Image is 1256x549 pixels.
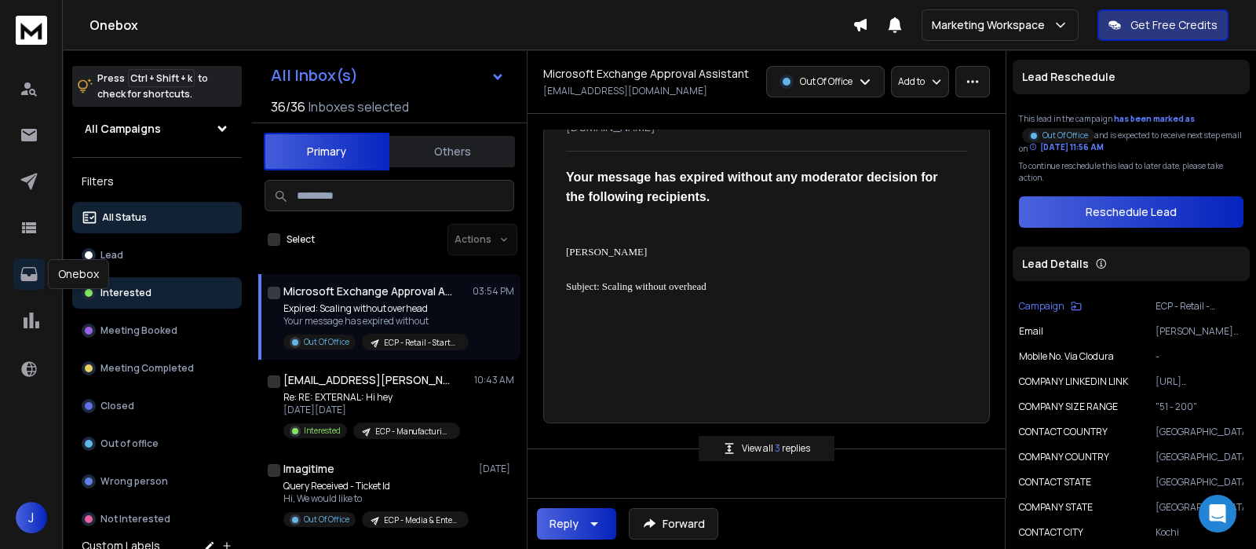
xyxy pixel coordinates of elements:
button: Meeting Completed [72,353,242,384]
div: This lead in the campaign and is expected to receive next step email on [1019,113,1243,154]
p: Out of office [100,437,159,450]
p: Closed [100,400,134,412]
p: [EMAIL_ADDRESS][DOMAIN_NAME] [543,85,707,97]
p: Out Of Office [304,336,349,348]
p: Query Received - Ticket Id [283,480,469,492]
p: COMPANY SIZE RANGE [1019,401,1118,413]
button: J [16,502,47,533]
p: Re: RE: EXTERNAL: Hi hey [283,391,460,404]
div: Open Intercom Messenger [1199,495,1236,533]
h3: Inboxes selected [309,97,409,116]
p: Lead Details [1022,256,1089,272]
p: COMPANY COUNTRY [1019,451,1109,463]
p: Marketing Workspace [932,17,1051,33]
p: COMPANY STATE [1019,501,1093,514]
button: Closed [72,390,242,422]
button: Wrong person [72,466,242,497]
p: Interested [100,287,152,299]
button: Reply [537,508,616,540]
p: All Status [102,211,147,224]
span: Ctrl + Shift + k [128,69,195,87]
p: Out Of Office [800,75,853,88]
h1: All Campaigns [85,121,161,137]
p: CONTACT CITY [1019,526,1083,539]
p: Lead Reschedule [1022,69,1115,85]
button: All Inbox(s) [258,60,517,91]
p: View all replies [742,442,810,455]
button: Out of office [72,428,242,459]
p: 03:54 PM [473,285,514,298]
button: Reschedule Lead [1019,196,1243,228]
p: 10:43 AM [474,374,514,386]
p: Out Of Office [1042,130,1088,141]
h1: Microsoft Exchange Approval Assistant [543,66,749,82]
p: ECP - Retail - Startup | [PERSON_NAME] [384,337,459,349]
p: Campaign [1019,300,1064,313]
button: All Campaigns [72,113,242,145]
p: Out Of Office [304,514,349,525]
button: Others [389,134,515,169]
img: logo [16,16,47,45]
p: Hi, We would like to [283,492,469,505]
span: 3 [775,441,782,455]
p: [DATE] [479,463,514,475]
button: All Status [72,202,242,233]
p: Not Interested [100,513,170,525]
p: [GEOGRAPHIC_DATA] [1156,501,1243,514]
button: Campaign [1019,300,1082,313]
p: Interested [304,425,341,437]
p: "51 - 200" [1156,401,1243,413]
button: Get Free Credits [1097,9,1229,41]
h1: Onebox [89,16,853,35]
label: Select [287,233,315,246]
span: 36 / 36 [271,97,305,116]
p: Email [1019,325,1043,338]
button: Primary [264,133,389,170]
button: Interested [72,277,242,309]
div: [DATE] 11:56 AM [1029,141,1104,153]
div: Onebox [48,259,109,289]
h1: [EMAIL_ADDRESS][PERSON_NAME][DOMAIN_NAME] [283,372,456,388]
p: Meeting Booked [100,324,177,337]
button: Meeting Booked [72,315,242,346]
p: Get Free Credits [1130,17,1218,33]
p: To continue reschedule this lead to later date, please take action. [1019,160,1243,184]
p: [PERSON_NAME][EMAIL_ADDRESS][DOMAIN_NAME] [1156,325,1243,338]
p: ECP - Manufacturing - Enterprise | [PERSON_NAME] [375,426,451,437]
font: Your message has expired without any moderator decision for the following recipients. [566,170,941,203]
p: [PERSON_NAME] [566,244,955,260]
p: [GEOGRAPHIC_DATA] [1156,426,1243,438]
h3: Filters [72,170,242,192]
p: Meeting Completed [100,362,194,375]
p: ECP - Retail - Startup | [PERSON_NAME] [1156,300,1243,313]
p: - [1156,350,1243,363]
p: Wrong person [100,475,168,488]
p: Add to [898,75,925,88]
p: Kochi [1156,526,1243,539]
p: ECP - Media & Entertainment SMB | [PERSON_NAME] [384,514,459,526]
p: Mobile No. Via Clodura [1019,350,1114,363]
p: CONTACT STATE [1019,476,1091,489]
p: COMPANY LINKEDIN LINK [1019,375,1128,388]
h1: Imagitime [283,461,334,477]
p: [URL][DOMAIN_NAME] [1156,375,1243,388]
button: Forward [629,508,718,540]
button: Lead [72,240,242,271]
span: has been marked as [1114,113,1195,124]
p: CONTACT COUNTRY [1019,426,1108,438]
p: Lead [100,249,123,262]
p: Press to check for shortcuts. [97,71,208,102]
h1: Microsoft Exchange Approval Assistant [283,284,456,299]
div: Reply [549,516,579,532]
h1: All Inbox(s) [271,68,358,83]
p: [DATE][DATE] [283,404,460,416]
p: [GEOGRAPHIC_DATA] [1156,476,1243,489]
p: Subject: Scaling without overhead [566,279,955,295]
p: Expired: Scaling without overhead [283,302,469,315]
p: [GEOGRAPHIC_DATA] [1156,451,1243,463]
p: Your message has expired without [283,315,469,328]
button: Not Interested [72,503,242,535]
